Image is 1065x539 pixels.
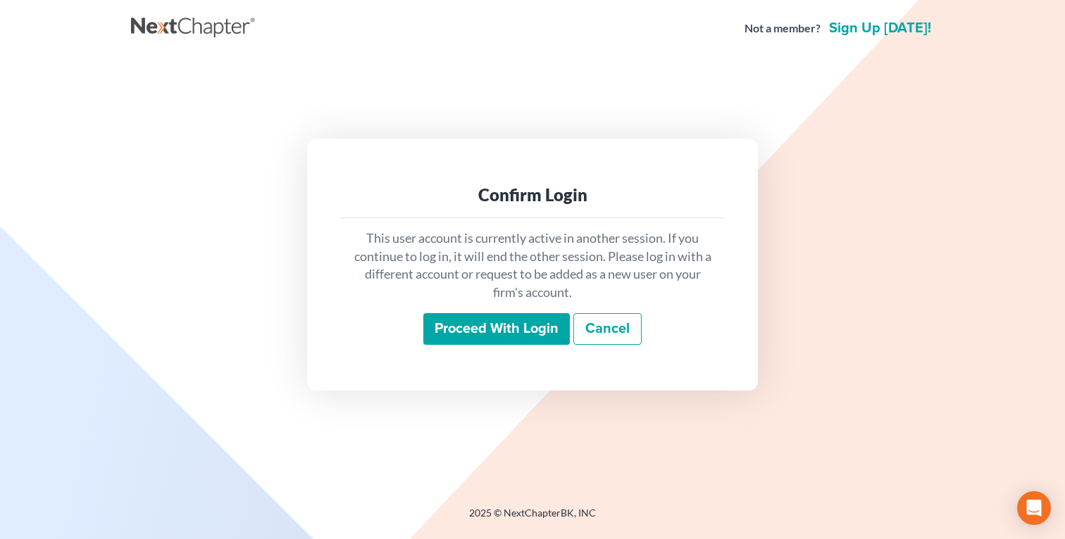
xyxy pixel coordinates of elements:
[573,313,642,345] a: Cancel
[131,506,934,531] div: 2025 © NextChapterBK, INC
[352,229,713,302] p: This user account is currently active in another session. If you continue to log in, it will end ...
[745,20,821,37] strong: Not a member?
[826,21,934,35] a: Sign up [DATE]!
[1017,491,1051,525] div: Open Intercom Messenger
[352,184,713,206] div: Confirm Login
[423,313,570,345] input: Proceed with login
